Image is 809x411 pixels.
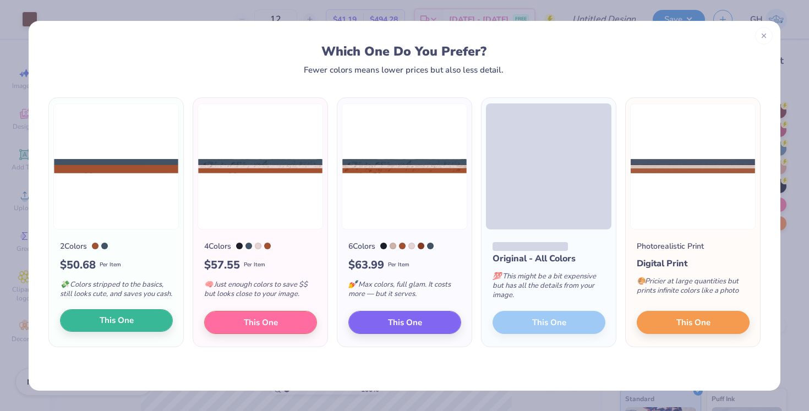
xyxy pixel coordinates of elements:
span: This One [100,314,134,327]
div: Just enough colors to save $$ but looks close to your image. [204,273,317,310]
div: Digital Print [637,257,750,270]
div: 1685 C [418,243,424,249]
button: This One [204,311,317,334]
div: 2 Colors [60,240,87,252]
span: This One [388,316,422,328]
div: 7586 C [399,243,406,249]
span: 🎨 [637,276,646,286]
span: Per Item [244,261,265,269]
div: 7545 C [427,243,434,249]
div: 7545 C [101,243,108,249]
img: 4 color option [198,103,323,229]
div: 7586 C [264,243,271,249]
div: 7604 C [408,243,415,249]
div: 6 Colors [348,240,375,252]
span: 🧠 [204,280,213,289]
div: 7545 C [245,243,252,249]
div: Original - All Colors [493,252,605,265]
div: 7586 C [92,243,99,249]
span: Per Item [100,261,121,269]
span: 💯 [493,271,501,281]
span: This One [676,316,710,328]
span: 💅 [348,280,357,289]
img: Photorealistic preview [630,103,756,229]
div: 7604 C [255,243,261,249]
span: This One [244,316,278,328]
div: Pricier at large quantities but prints infinite colors like a photo [637,270,750,306]
button: This One [60,309,173,332]
div: Fewer colors means lower prices but also less detail. [304,65,504,74]
div: 4745 C [390,243,396,249]
img: 6 color option [342,103,467,229]
div: Colors stripped to the basics, still looks cute, and saves you cash. [60,273,173,310]
div: 4 Colors [204,240,231,252]
div: Photorealistic Print [637,240,704,252]
div: This might be a bit expensive but has all the details from your image. [493,265,605,311]
div: Which One Do You Prefer? [59,44,750,59]
span: $ 50.68 [60,257,96,273]
button: This One [637,311,750,334]
div: Max colors, full glam. It costs more — but it serves. [348,273,461,310]
img: 2 color option [53,103,179,229]
span: $ 63.99 [348,257,384,273]
div: 532 C [380,243,387,249]
span: Per Item [388,261,409,269]
span: $ 57.55 [204,257,240,273]
button: This One [348,311,461,334]
div: 532 C [236,243,243,249]
span: 💸 [60,280,69,289]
